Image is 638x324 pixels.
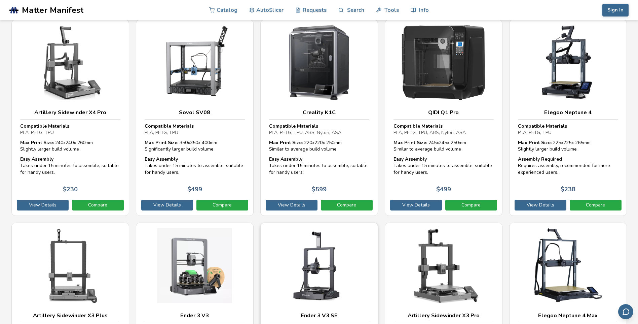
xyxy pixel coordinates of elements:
a: View Details [17,200,69,210]
div: 225 x 225 x 265 mm Slightly larger build volume [518,139,618,153]
a: Compare [445,200,497,210]
p: $ 230 [63,186,78,193]
div: 350 x 350 x 400 mm Significantly larger build volume [145,139,245,153]
div: Takes under 15 minutes to assemble, suitable for handy users. [269,156,369,176]
span: PLA, PETG, TPU [20,129,54,136]
strong: Compatible Materials [145,123,194,129]
a: View Details [390,200,442,210]
button: Sign In [602,4,629,17]
strong: Easy Assembly [393,156,427,162]
div: 245 x 245 x 250 mm Similar to average build volume [393,139,494,153]
a: Sovol SV08Compatible MaterialsPLA, PETG, TPUMax Print Size: 350x350x 400mmSignificantly larger bu... [136,20,254,216]
a: Compare [72,200,124,210]
h3: Ender 3 V3 SE [269,312,369,319]
div: 240 x 240 x 260 mm Slightly larger build volume [20,139,120,153]
strong: Compatible Materials [518,123,567,129]
button: Send feedback via email [618,304,633,319]
h3: Ender 3 V3 [145,312,245,319]
strong: Assembly Required [518,156,562,162]
h3: Artillery Sidewinder X3 Pro [393,312,494,319]
a: Elegoo Neptune 4Compatible MaterialsPLA, PETG, TPUMax Print Size: 225x225x 265mmSlightly larger b... [509,20,627,216]
h3: Artillery Sidewinder X3 Plus [20,312,120,319]
div: Requires assembly, recommended for more experienced users. [518,156,618,176]
p: $ 499 [436,186,451,193]
strong: Compatible Materials [393,123,443,129]
div: 220 x 220 x 250 mm Similar to average build volume [269,139,369,153]
p: $ 499 [187,186,202,193]
strong: Compatible Materials [20,123,69,129]
h3: Sovol SV08 [145,109,245,116]
span: PLA, PETG, TPU, ABS, Nylon, ASA [269,129,341,136]
div: Takes under 15 minutes to assemble, suitable for handy users. [20,156,120,176]
span: PLA, PETG, TPU [145,129,178,136]
a: Artillery Sidewinder X4 ProCompatible MaterialsPLA, PETG, TPUMax Print Size: 240x240x 260mmSlight... [11,20,129,216]
h3: Creality K1C [269,109,369,116]
strong: Max Print Size: [145,139,178,146]
h3: Elegoo Neptune 4 Max [518,312,618,319]
span: Matter Manifest [22,5,83,15]
strong: Max Print Size: [20,139,54,146]
span: PLA, PETG, TPU, ABS, Nylon, ASA [393,129,466,136]
a: QIDI Q1 ProCompatible MaterialsPLA, PETG, TPU, ABS, Nylon, ASAMax Print Size: 245x245x 250mmSimil... [385,20,502,216]
a: View Details [266,200,317,210]
a: View Details [141,200,193,210]
a: Compare [570,200,622,210]
strong: Compatible Materials [269,123,318,129]
span: PLA, PETG, TPU [518,129,552,136]
strong: Max Print Size: [393,139,427,146]
h3: Elegoo Neptune 4 [518,109,618,116]
h3: Artillery Sidewinder X4 Pro [20,109,120,116]
a: Compare [321,200,373,210]
strong: Easy Assembly [269,156,302,162]
a: Creality K1CCompatible MaterialsPLA, PETG, TPU, ABS, Nylon, ASAMax Print Size: 220x220x 250mmSimi... [260,20,378,216]
a: Compare [196,200,248,210]
strong: Max Print Size: [518,139,552,146]
div: Takes under 15 minutes to assemble, suitable for handy users. [145,156,245,176]
p: $ 599 [312,186,327,193]
strong: Max Print Size: [269,139,303,146]
a: View Details [515,200,566,210]
p: $ 238 [561,186,575,193]
div: Takes under 15 minutes to assemble, suitable for handy users. [393,156,494,176]
strong: Easy Assembly [145,156,178,162]
strong: Easy Assembly [20,156,53,162]
h3: QIDI Q1 Pro [393,109,494,116]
